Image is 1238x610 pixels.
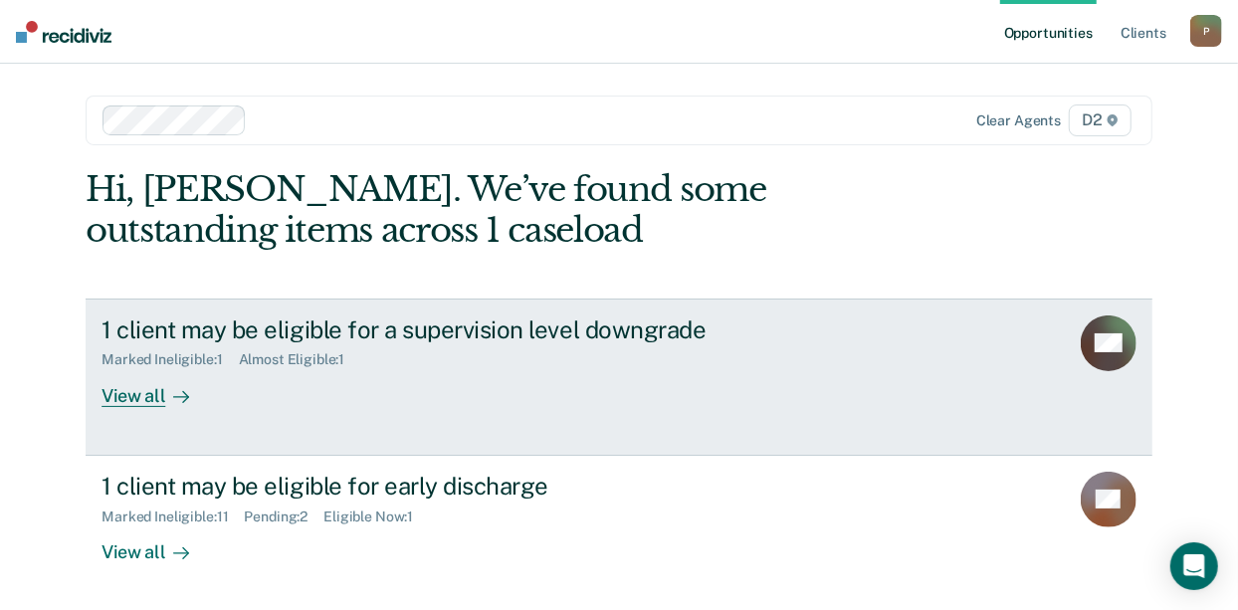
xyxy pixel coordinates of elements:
[976,112,1061,129] div: Clear agents
[239,351,361,368] div: Almost Eligible : 1
[1170,542,1218,590] div: Open Intercom Messenger
[86,299,1152,456] a: 1 client may be eligible for a supervision level downgradeMarked Ineligible:1Almost Eligible:1Vie...
[102,351,238,368] div: Marked Ineligible : 1
[102,472,800,501] div: 1 client may be eligible for early discharge
[1069,104,1132,136] span: D2
[86,169,938,251] div: Hi, [PERSON_NAME]. We’ve found some outstanding items across 1 caseload
[323,508,429,525] div: Eligible Now : 1
[102,524,213,563] div: View all
[1190,15,1222,47] button: P
[102,368,213,407] div: View all
[244,508,323,525] div: Pending : 2
[102,315,800,344] div: 1 client may be eligible for a supervision level downgrade
[16,21,111,43] img: Recidiviz
[102,508,244,525] div: Marked Ineligible : 11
